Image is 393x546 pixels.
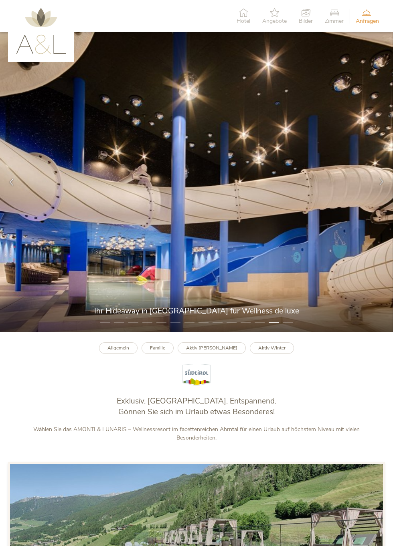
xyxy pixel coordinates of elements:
[237,18,250,24] span: Hotel
[182,364,211,386] img: Südtirol
[16,8,66,54] img: AMONTI & LUNARIS Wellnessresort
[29,425,364,442] p: Wählen Sie das AMONTI & LUNARIS – Wellnessresort im facettenreichen Ahrntal für einen Urlaub auf ...
[178,342,246,354] a: Aktiv [PERSON_NAME]
[250,342,294,354] a: Aktiv Winter
[186,345,237,351] b: Aktiv [PERSON_NAME]
[99,342,138,354] a: Allgemein
[258,345,286,351] b: Aktiv Winter
[262,18,287,24] span: Angebote
[325,18,344,24] span: Zimmer
[356,18,379,24] span: Anfragen
[118,407,275,417] span: Gönnen Sie sich im Urlaub etwas Besonderes!
[117,396,276,406] span: Exklusiv. [GEOGRAPHIC_DATA]. Entspannend.
[107,345,129,351] b: Allgemein
[142,342,174,354] a: Familie
[299,18,313,24] span: Bilder
[150,345,165,351] b: Familie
